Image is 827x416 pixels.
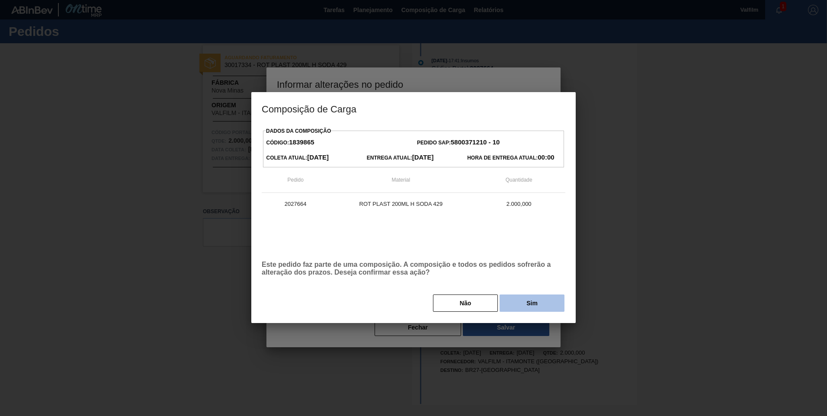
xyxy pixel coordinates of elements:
[500,294,564,312] button: Sim
[307,154,329,161] strong: [DATE]
[251,92,576,125] h3: Composição de Carga
[289,138,314,146] strong: 1839865
[367,155,434,161] span: Entrega Atual:
[266,155,329,161] span: Coleta Atual:
[412,154,434,161] strong: [DATE]
[506,177,532,183] span: Quantidade
[451,138,500,146] strong: 5800371210 - 10
[472,193,565,214] td: 2.000,000
[417,140,500,146] span: Pedido SAP:
[266,140,314,146] span: Código:
[433,294,498,312] button: Não
[329,193,472,214] td: ROT PLAST 200ML H SODA 429
[262,193,329,214] td: 2027664
[467,155,554,161] span: Hora de Entrega Atual:
[538,154,554,161] strong: 00:00
[262,261,565,276] p: Este pedido faz parte de uma composição. A composição e todos os pedidos sofrerão a alteração dos...
[266,128,331,134] label: Dados da Composição
[287,177,303,183] span: Pedido
[392,177,410,183] span: Material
